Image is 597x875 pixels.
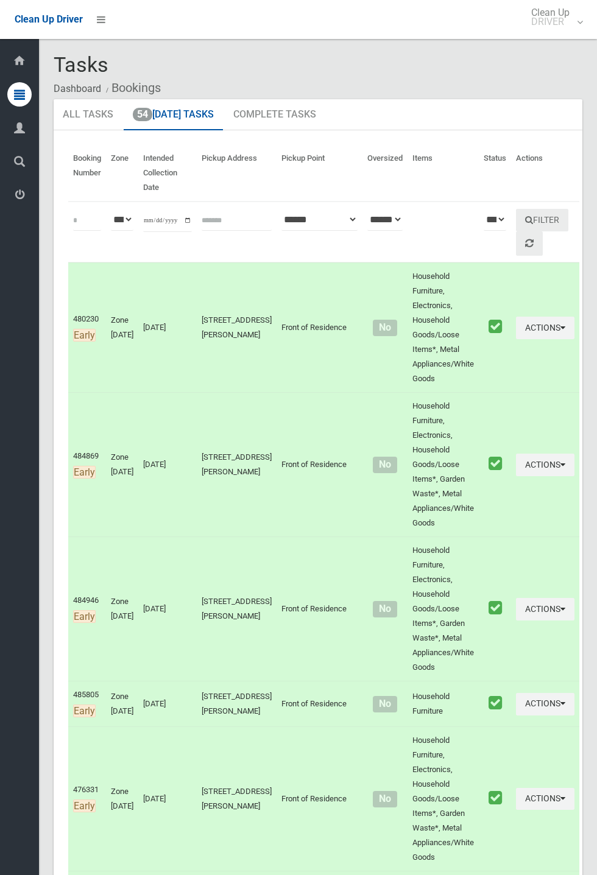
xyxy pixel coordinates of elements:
i: Booking marked as collected. [489,790,502,806]
td: [DATE] [138,681,197,727]
span: Clean Up Driver [15,13,83,25]
td: 480230 [68,262,106,393]
td: Zone [DATE] [106,537,138,681]
th: Status [479,145,511,202]
a: Clean Up Driver [15,10,83,29]
td: Zone [DATE] [106,681,138,727]
td: [DATE] [138,537,197,681]
td: [DATE] [138,393,197,537]
span: Clean Up [525,8,582,26]
button: Actions [516,693,574,715]
button: Actions [516,788,574,810]
button: Actions [516,454,574,476]
td: Household Furniture [408,681,479,727]
span: Early [73,329,96,342]
td: Front of Residence [277,727,362,871]
td: 476331 [68,727,106,871]
h4: Normal sized [367,460,403,470]
td: Zone [DATE] [106,393,138,537]
h4: Normal sized [367,323,403,333]
span: Tasks [54,52,108,77]
th: Zone [106,145,138,202]
td: [DATE] [138,727,197,871]
h4: Normal sized [367,699,403,709]
i: Booking marked as collected. [489,455,502,471]
td: Zone [DATE] [106,262,138,393]
span: Early [73,705,96,717]
a: Complete Tasks [224,99,325,131]
span: No [373,696,397,712]
li: Bookings [103,77,161,99]
td: Household Furniture, Electronics, Household Goods/Loose Items*, Garden Waste*, Metal Appliances/W... [408,537,479,681]
td: Household Furniture, Electronics, Household Goods/Loose Items*, Garden Waste*, Metal Appliances/W... [408,393,479,537]
td: [DATE] [138,262,197,393]
span: 54 [133,108,152,121]
td: Household Furniture, Electronics, Household Goods/Loose Items*, Metal Appliances/White Goods [408,262,479,393]
th: Intended Collection Date [138,145,197,202]
th: Actions [511,145,579,202]
td: 485805 [68,681,106,727]
td: Front of Residence [277,262,362,393]
button: Actions [516,317,574,339]
td: [STREET_ADDRESS][PERSON_NAME] [197,681,277,727]
td: Front of Residence [277,681,362,727]
a: Dashboard [54,83,101,94]
i: Booking marked as collected. [489,600,502,616]
i: Booking marked as collected. [489,318,502,334]
span: Early [73,799,96,812]
span: Early [73,610,96,623]
th: Items [408,145,479,202]
td: Zone [DATE] [106,727,138,871]
td: 484869 [68,393,106,537]
td: [STREET_ADDRESS][PERSON_NAME] [197,393,277,537]
th: Booking Number [68,145,106,202]
a: 54[DATE] Tasks [124,99,223,131]
span: No [373,791,397,807]
span: No [373,601,397,617]
td: 484946 [68,537,106,681]
button: Actions [516,598,574,620]
td: Front of Residence [277,537,362,681]
small: DRIVER [531,17,570,26]
a: All Tasks [54,99,122,131]
i: Booking marked as collected. [489,695,502,711]
th: Oversized [362,145,408,202]
span: Early [73,466,96,479]
th: Pickup Address [197,145,277,202]
td: Front of Residence [277,393,362,537]
h4: Normal sized [367,604,403,614]
td: [STREET_ADDRESS][PERSON_NAME] [197,262,277,393]
button: Filter [516,209,568,231]
th: Pickup Point [277,145,362,202]
td: [STREET_ADDRESS][PERSON_NAME] [197,727,277,871]
h4: Normal sized [367,794,403,804]
span: No [373,457,397,473]
td: [STREET_ADDRESS][PERSON_NAME] [197,537,277,681]
span: No [373,320,397,336]
td: Household Furniture, Electronics, Household Goods/Loose Items*, Garden Waste*, Metal Appliances/W... [408,727,479,871]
